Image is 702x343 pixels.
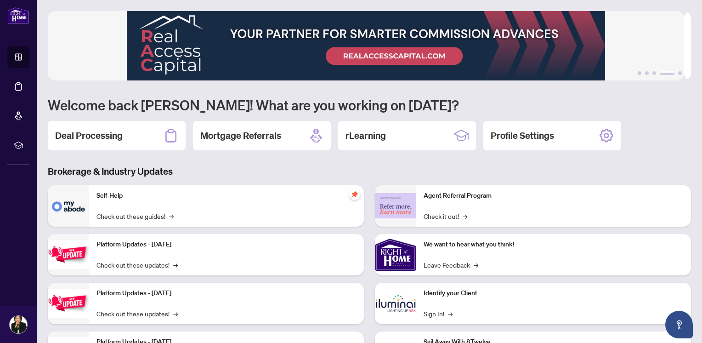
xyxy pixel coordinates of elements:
span: → [173,309,178,319]
img: Platform Updates - July 21, 2025 [48,240,89,269]
button: 2 [645,71,649,75]
img: logo [7,7,29,24]
button: 5 [678,71,682,75]
h2: Mortgage Referrals [200,129,281,142]
button: Open asap [665,311,693,338]
img: Slide 3 [48,11,684,80]
a: Check out these guides!→ [96,211,174,221]
img: We want to hear what you think! [375,234,416,275]
span: → [169,211,174,221]
h3: Brokerage & Industry Updates [48,165,691,178]
span: → [474,260,478,270]
h2: rLearning [345,129,386,142]
button: 4 [660,71,674,75]
p: We want to hear what you think! [424,240,684,250]
span: → [173,260,178,270]
button: 3 [652,71,656,75]
a: Sign In!→ [424,309,453,319]
img: Identify your Client [375,283,416,324]
p: Platform Updates - [DATE] [96,240,357,250]
a: Check it out!→ [424,211,467,221]
img: Agent Referral Program [375,193,416,218]
h1: Welcome back [PERSON_NAME]! What are you working on [DATE]? [48,96,691,114]
span: pushpin [349,189,360,200]
img: Platform Updates - July 8, 2025 [48,289,89,318]
p: Identify your Client [424,288,684,298]
a: Check out these updates!→ [96,260,178,270]
p: Platform Updates - [DATE] [96,288,357,298]
span: → [463,211,467,221]
span: → [448,309,453,319]
button: 1 [638,71,641,75]
p: Agent Referral Program [424,191,684,201]
img: Self-Help [48,185,89,227]
a: Leave Feedback→ [424,260,478,270]
h2: Deal Processing [55,129,123,142]
h2: Profile Settings [491,129,554,142]
p: Self-Help [96,191,357,201]
img: Profile Icon [10,316,27,333]
a: Check out these updates!→ [96,309,178,319]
